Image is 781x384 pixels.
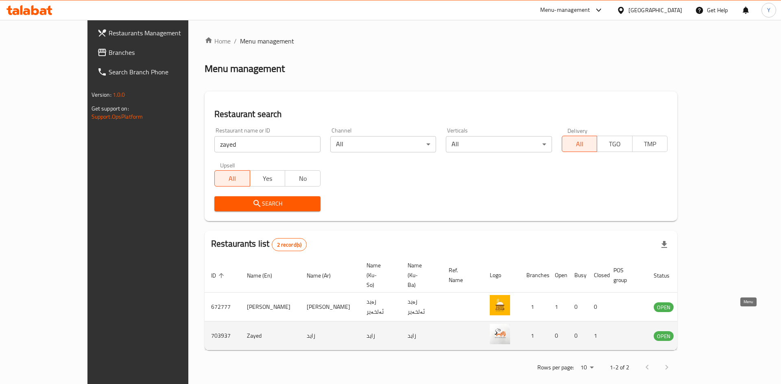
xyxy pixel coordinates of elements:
[548,293,568,321] td: 1
[654,332,674,341] span: OPEN
[272,241,307,249] span: 2 record(s)
[446,136,552,152] div: All
[540,5,590,15] div: Menu-management
[211,238,307,251] h2: Restaurants list
[490,324,510,344] img: Zayed
[272,238,307,251] div: Total records count
[654,331,674,341] div: OPEN
[214,136,321,152] input: Search for restaurant name or ID..
[520,321,548,350] td: 1
[288,173,317,184] span: No
[548,321,568,350] td: 0
[600,138,629,150] span: TGO
[360,321,401,350] td: زاید
[205,36,677,46] nav: breadcrumb
[654,303,674,312] span: OPEN
[628,6,682,15] div: [GEOGRAPHIC_DATA]
[565,138,594,150] span: All
[597,136,633,152] button: TGO
[401,293,442,321] td: زەید ئەلخەیر
[91,62,218,82] a: Search Branch Phone
[587,321,607,350] td: 1
[214,170,250,187] button: All
[92,89,111,100] span: Version:
[654,302,674,312] div: OPEN
[205,321,240,350] td: 703937
[214,108,668,120] h2: Restaurant search
[109,48,212,57] span: Branches
[408,260,432,290] span: Name (Ku-Ba)
[613,265,637,285] span: POS group
[205,293,240,321] td: 672777
[490,295,510,315] img: Zayed Alkhair
[250,170,286,187] button: Yes
[205,258,718,350] table: enhanced table
[253,173,282,184] span: Yes
[285,170,321,187] button: No
[548,258,568,293] th: Open
[247,271,283,280] span: Name (En)
[654,271,680,280] span: Status
[562,136,598,152] button: All
[636,138,665,150] span: TMP
[211,271,227,280] span: ID
[568,321,587,350] td: 0
[537,362,574,373] p: Rows per page:
[449,265,473,285] span: Ref. Name
[300,293,360,321] td: [PERSON_NAME]
[214,196,321,211] button: Search
[654,235,674,254] div: Export file
[610,362,629,373] p: 1-2 of 2
[205,62,285,75] h2: Menu management
[240,36,294,46] span: Menu management
[577,362,597,374] div: Rows per page:
[483,258,520,293] th: Logo
[587,258,607,293] th: Closed
[109,67,212,77] span: Search Branch Phone
[568,293,587,321] td: 0
[367,260,391,290] span: Name (Ku-So)
[91,23,218,43] a: Restaurants Management
[220,162,235,168] label: Upsell
[520,293,548,321] td: 1
[632,136,668,152] button: TMP
[307,271,341,280] span: Name (Ar)
[113,89,125,100] span: 1.0.0
[218,173,247,184] span: All
[91,43,218,62] a: Branches
[234,36,237,46] li: /
[300,321,360,350] td: زاید
[109,28,212,38] span: Restaurants Management
[330,136,436,152] div: All
[92,111,143,122] a: Support.OpsPlatform
[360,293,401,321] td: زەید ئەلخەیر
[221,199,314,209] span: Search
[520,258,548,293] th: Branches
[767,6,770,15] span: Y
[401,321,442,350] td: زاید
[92,103,129,114] span: Get support on:
[240,321,300,350] td: Zayed
[587,293,607,321] td: 0
[240,293,300,321] td: [PERSON_NAME]
[567,128,588,133] label: Delivery
[568,258,587,293] th: Busy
